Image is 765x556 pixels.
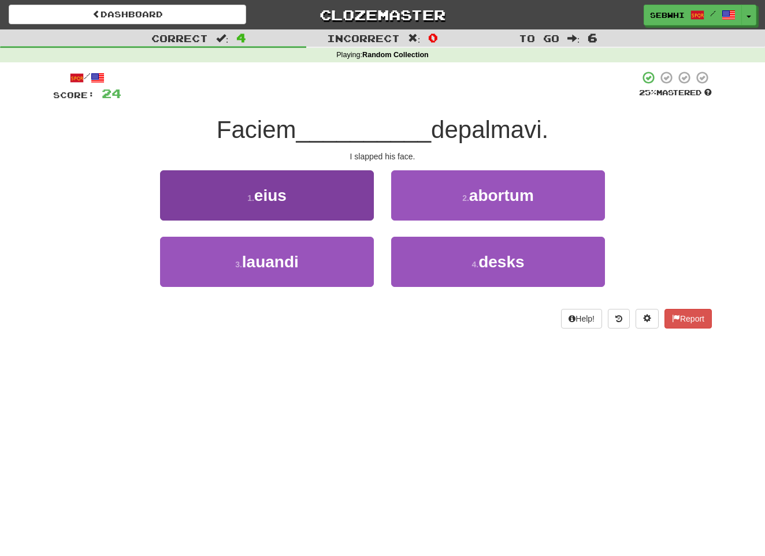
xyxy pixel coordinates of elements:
[296,116,432,143] span: __________
[639,88,656,97] span: 25 %
[160,237,374,287] button: 3.lauandi
[710,9,716,17] span: /
[53,70,121,85] div: /
[608,309,630,329] button: Round history (alt+y)
[664,309,712,329] button: Report
[263,5,501,25] a: Clozemaster
[428,31,438,44] span: 0
[478,253,524,271] span: desks
[431,116,548,143] span: depalmavi.
[235,260,242,269] small: 3 .
[160,170,374,221] button: 1.eius
[644,5,742,25] a: sebwhi /
[242,253,299,271] span: lauandi
[236,31,246,44] span: 4
[408,33,421,43] span: :
[391,237,605,287] button: 4.desks
[561,309,602,329] button: Help!
[462,193,469,203] small: 2 .
[102,86,121,100] span: 24
[53,151,712,162] div: I slapped his face.
[469,186,534,204] span: abortum
[567,33,580,43] span: :
[519,32,559,44] span: To go
[9,5,246,24] a: Dashboard
[53,90,95,100] span: Score:
[217,116,296,143] span: Faciem
[216,33,229,43] span: :
[362,51,429,59] strong: Random Collection
[650,10,685,20] span: sebwhi
[254,186,287,204] span: eius
[327,32,400,44] span: Incorrect
[639,88,712,98] div: Mastered
[151,32,208,44] span: Correct
[247,193,254,203] small: 1 .
[588,31,597,44] span: 6
[391,170,605,221] button: 2.abortum
[471,260,478,269] small: 4 .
